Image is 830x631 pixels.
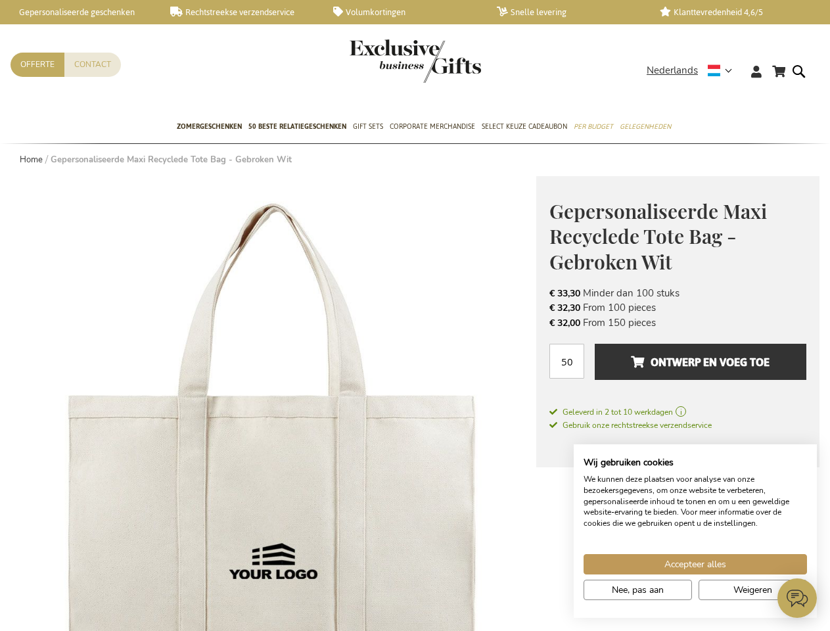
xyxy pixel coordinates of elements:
[647,63,698,78] span: Nederlands
[685,447,817,578] iframe: belco-channels-frame
[733,583,772,597] span: Weigeren
[20,154,43,166] a: Home
[664,557,726,571] span: Accepteer alles
[248,120,346,133] span: 50 beste relatiegeschenken
[549,198,767,275] span: Gepersonaliseerde Maxi Recyclede Tote Bag - Gebroken Wit
[350,39,415,83] a: store logo
[549,317,580,329] span: € 32,00
[549,418,712,431] a: Gebruik onze rechtstreekse verzendservice
[631,352,770,373] span: Ontwerp en voeg toe
[170,7,313,18] a: Rechtstreekse verzendservice
[584,554,807,574] button: Accepteer alle cookies
[350,39,481,83] img: Exclusive Business gifts logo
[333,7,476,18] a: Volumkortingen
[549,315,806,330] li: From 150 pieces
[390,120,475,133] span: Corporate Merchandise
[699,580,807,600] button: Alle cookies weigeren
[574,120,613,133] span: Per Budget
[549,420,712,431] span: Gebruik onze rechtstreekse verzendservice
[497,7,639,18] a: Snelle levering
[595,344,806,380] button: Ontwerp en voeg toe
[620,120,671,133] span: Gelegenheden
[660,7,802,18] a: Klanttevredenheid 4,6/5
[549,344,584,379] input: Aantal
[584,580,692,600] button: Pas cookie voorkeuren aan
[549,302,580,314] span: € 32,30
[549,286,806,300] li: Minder dan 100 stuks
[64,53,121,77] a: Contact
[11,53,64,77] a: Offerte
[584,474,807,529] p: We kunnen deze plaatsen voor analyse van onze bezoekersgegevens, om onze website te verbeteren, g...
[549,406,806,418] a: Geleverd in 2 tot 10 werkdagen
[177,120,242,133] span: Zomergeschenken
[549,287,580,300] span: € 33,30
[7,7,149,18] a: Gepersonaliseerde geschenken
[51,154,292,166] strong: Gepersonaliseerde Maxi Recyclede Tote Bag - Gebroken Wit
[482,120,567,133] span: Select Keuze Cadeaubon
[549,300,806,315] li: From 100 pieces
[647,63,741,78] div: Nederlands
[353,120,383,133] span: Gift Sets
[777,578,817,618] iframe: belco-activator-frame
[612,583,664,597] span: Nee, pas aan
[584,457,807,469] h2: Wij gebruiken cookies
